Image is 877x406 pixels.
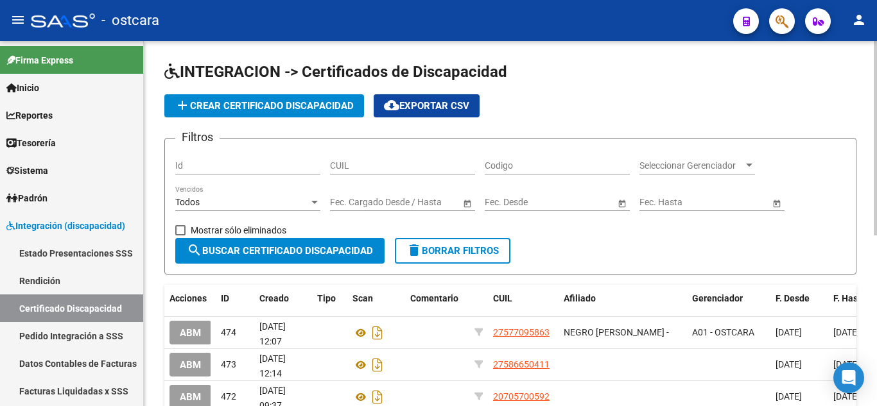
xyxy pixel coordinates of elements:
mat-icon: cloud_download [384,97,399,113]
datatable-header-cell: ID [216,285,254,312]
span: [DATE] [776,327,802,337]
span: F. Desde [776,293,810,303]
button: Buscar Certificado Discapacidad [175,238,385,264]
div: Open Intercom Messenger [833,362,864,393]
button: Crear Certificado Discapacidad [164,94,364,117]
span: Seleccionar Gerenciador [639,160,743,171]
span: F. Hasta [833,293,866,303]
span: A01 - OSTCARA [692,327,754,337]
span: Exportar CSV [384,100,469,112]
input: Fecha inicio [485,197,532,208]
span: - ostcara [101,6,159,35]
button: ABM [169,353,211,376]
span: Tesorería [6,136,56,150]
span: [DATE] [776,359,802,369]
span: [DATE] 12:14 [259,353,286,378]
span: Borrar Filtros [406,245,499,257]
span: [DATE] [833,359,860,369]
input: Fecha fin [543,197,605,208]
span: Scan [352,293,373,303]
datatable-header-cell: CUIL [488,285,559,312]
input: Fecha inicio [330,197,377,208]
span: Gerenciador [692,293,743,303]
span: Reportes [6,108,53,123]
mat-icon: delete [406,242,422,258]
span: Integración (discapacidad) [6,219,125,233]
span: 27577095863 [493,327,550,337]
span: NEGRO [PERSON_NAME] - [564,327,669,337]
datatable-header-cell: Acciones [164,285,216,312]
span: Buscar Certificado Discapacidad [187,245,373,257]
span: Crear Certificado Discapacidad [175,100,354,112]
span: [DATE] [833,391,860,402]
span: Sistema [6,164,48,178]
span: [DATE] 12:07 [259,321,286,346]
i: Descargar documento [369,323,386,343]
button: ABM [169,321,211,344]
span: Mostrar sólo eliminados [191,223,286,238]
datatable-header-cell: Scan [347,285,405,312]
input: Fecha inicio [639,197,686,208]
span: Tipo [317,293,336,303]
input: Fecha fin [697,197,760,208]
span: 474 [221,327,236,337]
span: CUIL [493,293,512,303]
button: Open calendar [770,196,783,210]
button: Borrar Filtros [395,238,510,264]
span: 20705700592 [493,391,550,402]
mat-icon: add [175,97,190,113]
span: ID [221,293,229,303]
span: Inicio [6,81,39,95]
span: [DATE] [833,327,860,337]
mat-icon: search [187,242,202,258]
input: Fecha fin [388,197,451,208]
span: ABM [180,391,201,403]
mat-icon: person [851,12,867,28]
span: [DATE] [776,391,802,402]
button: Open calendar [615,196,629,210]
span: 473 [221,359,236,369]
datatable-header-cell: F. Desde [770,285,828,312]
span: Todos [175,197,200,207]
mat-icon: menu [10,12,26,28]
button: Open calendar [460,196,474,210]
h3: Filtros [175,128,220,146]
datatable-header-cell: Gerenciador [687,285,770,312]
span: ABM [180,327,201,339]
datatable-header-cell: Comentario [405,285,469,312]
datatable-header-cell: Tipo [312,285,347,312]
button: Exportar CSV [374,94,480,117]
i: Descargar documento [369,355,386,375]
datatable-header-cell: Afiliado [559,285,687,312]
span: ABM [180,359,201,371]
span: Acciones [169,293,207,303]
span: Firma Express [6,53,73,67]
datatable-header-cell: Creado [254,285,312,312]
span: INTEGRACION -> Certificados de Discapacidad [164,63,507,81]
span: Comentario [410,293,458,303]
span: 472 [221,391,236,402]
span: Creado [259,293,289,303]
span: Padrón [6,191,48,205]
span: 27586650411 [493,359,550,369]
span: Afiliado [564,293,596,303]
